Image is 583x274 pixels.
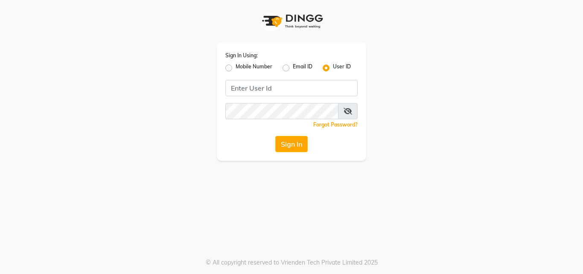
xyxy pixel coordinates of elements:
[313,121,358,128] a: Forgot Password?
[225,103,338,119] input: Username
[275,136,308,152] button: Sign In
[225,80,358,96] input: Username
[293,63,312,73] label: Email ID
[257,9,326,34] img: logo1.svg
[236,63,272,73] label: Mobile Number
[225,52,258,59] label: Sign In Using:
[333,63,351,73] label: User ID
